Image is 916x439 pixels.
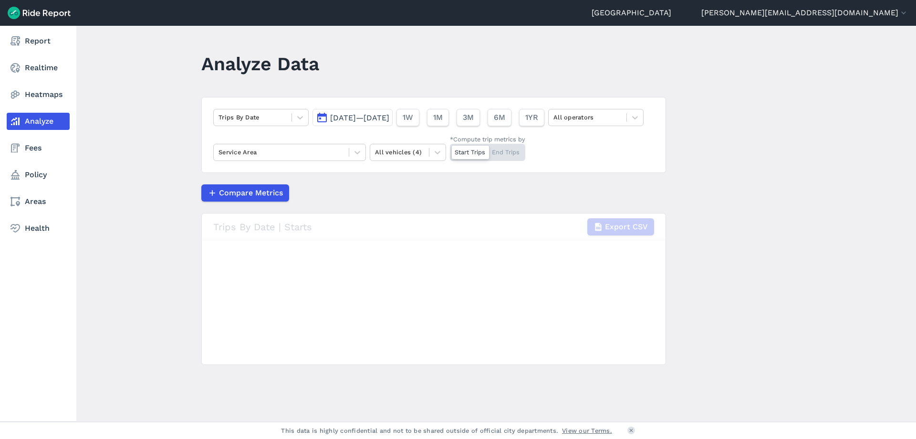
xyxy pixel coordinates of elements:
[457,109,480,126] button: 3M
[701,7,908,19] button: [PERSON_NAME][EMAIL_ADDRESS][DOMAIN_NAME]
[396,109,419,126] button: 1W
[202,214,666,364] div: loading
[427,109,449,126] button: 1M
[7,113,70,130] a: Analyze
[463,112,474,123] span: 3M
[7,166,70,183] a: Policy
[7,220,70,237] a: Health
[592,7,671,19] a: [GEOGRAPHIC_DATA]
[450,135,525,144] div: *Compute trip metrics by
[219,187,283,199] span: Compare Metrics
[7,139,70,157] a: Fees
[312,109,393,126] button: [DATE]—[DATE]
[403,112,413,123] span: 1W
[7,193,70,210] a: Areas
[8,7,71,19] img: Ride Report
[494,112,505,123] span: 6M
[201,184,289,202] button: Compare Metrics
[519,109,544,126] button: 1YR
[7,86,70,103] a: Heatmaps
[7,32,70,50] a: Report
[488,109,511,126] button: 6M
[7,59,70,76] a: Realtime
[433,112,443,123] span: 1M
[525,112,538,123] span: 1YR
[330,113,389,122] span: [DATE]—[DATE]
[201,51,319,77] h1: Analyze Data
[562,426,612,435] a: View our Terms.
